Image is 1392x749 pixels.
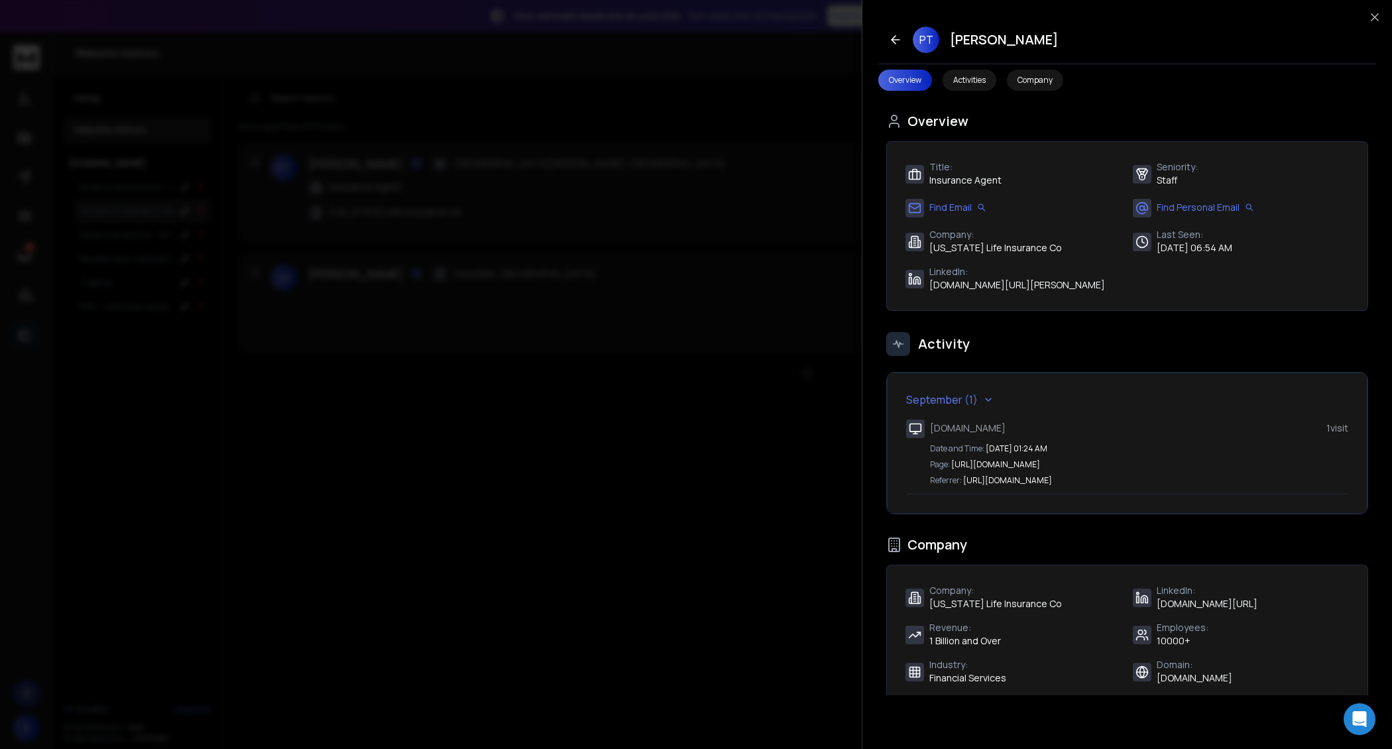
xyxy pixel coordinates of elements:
h3: Overview [886,112,968,131]
span: 1 visit [1326,422,1348,435]
div: Page: [930,459,1040,470]
span: Revenue : [929,621,1001,634]
h3: Company [886,536,1368,554]
div: LinkedIn:[DOMAIN_NAME][URL][PERSON_NAME] [905,265,1122,292]
div: Referrer: [930,475,1052,486]
h2: [PERSON_NAME] [950,30,1058,49]
span: Company : [929,584,1062,597]
span: Staff [1157,174,1198,187]
span: [US_STATE] Life Insurance Co [929,597,1062,610]
h3: Activity [886,332,970,356]
span: [DATE] 06:54 AM [1157,241,1232,255]
span: Employees : [1157,621,1208,634]
span: [DOMAIN_NAME] [930,422,1006,435]
span: LinkedIn : [1157,584,1257,597]
div: LinkedIn:[DOMAIN_NAME][URL] [1133,584,1350,610]
span: LinkedIn : [929,265,1105,278]
span: Seniority : [1157,160,1198,174]
span: [DOMAIN_NAME] [1157,671,1232,685]
span: 10000+ [1157,634,1208,648]
span: 1 Billion and Over [929,634,1001,648]
span: Domain : [1157,658,1232,671]
div: Open Intercom Messenger [1344,703,1375,735]
span: [URL][DOMAIN_NAME] [963,475,1052,486]
span: Insurance Agent [929,174,1002,187]
span: Title : [929,160,1002,174]
span: Last Seen : [1157,228,1232,241]
button: Company [1007,70,1063,91]
button: Activities [943,70,996,91]
div: Find Personal Email [1133,198,1254,217]
span: [URL][DOMAIN_NAME] [951,459,1040,470]
div: Date and Time: [930,443,1047,454]
div: Find Email [905,198,986,217]
span: [DATE] 01:24 AM [986,443,1047,454]
span: [DOMAIN_NAME][URL][PERSON_NAME] [929,278,1105,292]
span: [US_STATE] Life Insurance Co [929,241,1062,255]
span: Industry : [929,658,1006,671]
span: PT [913,27,939,53]
h4: September (1) [906,392,978,408]
button: Overview [878,70,932,91]
span: Company : [929,228,1062,241]
span: Financial Services [929,671,1006,685]
span: [DOMAIN_NAME][URL] [1157,597,1257,610]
